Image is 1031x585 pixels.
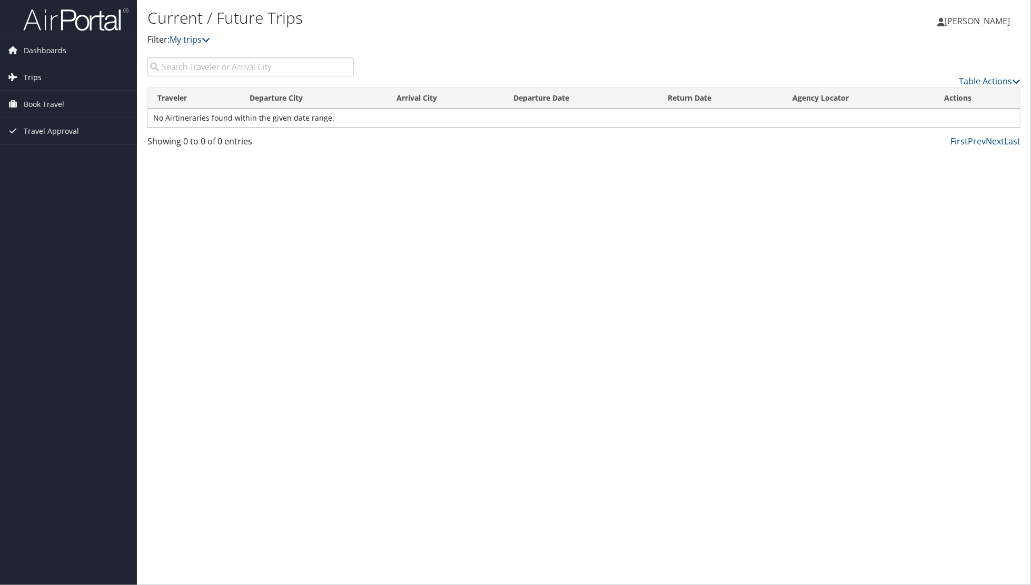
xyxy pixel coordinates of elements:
[147,33,729,47] p: Filter:
[959,75,1020,87] a: Table Actions
[387,88,504,109] th: Arrival City: activate to sort column ascending
[147,135,354,153] div: Showing 0 to 0 of 0 entries
[937,5,1020,37] a: [PERSON_NAME]
[504,88,658,109] th: Departure Date: activate to sort column descending
[950,135,968,147] a: First
[23,7,128,32] img: airportal-logo.png
[24,91,64,118] span: Book Travel
[24,118,79,144] span: Travel Approval
[986,135,1004,147] a: Next
[147,7,729,29] h1: Current / Future Trips
[784,88,935,109] th: Agency Locator: activate to sort column ascending
[24,37,66,64] span: Dashboards
[148,88,240,109] th: Traveler: activate to sort column ascending
[147,57,354,76] input: Search Traveler or Arrival City
[935,88,1020,109] th: Actions
[24,64,42,91] span: Trips
[240,88,387,109] th: Departure City: activate to sort column ascending
[170,34,210,45] a: My trips
[1004,135,1020,147] a: Last
[658,88,784,109] th: Return Date: activate to sort column ascending
[945,15,1010,27] span: [PERSON_NAME]
[968,135,986,147] a: Prev
[148,109,1020,128] td: No Airtineraries found within the given date range.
